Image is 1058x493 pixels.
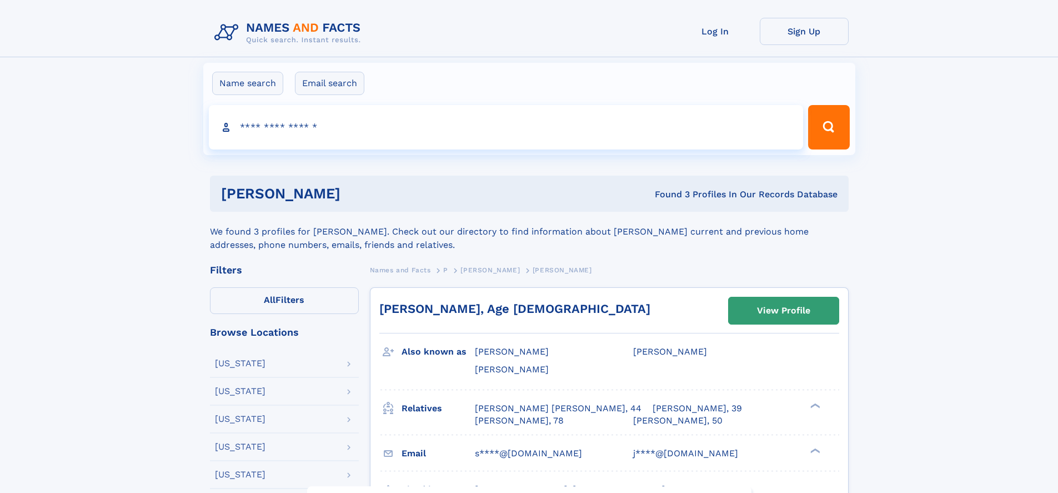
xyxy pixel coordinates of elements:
span: [PERSON_NAME] [475,364,549,375]
div: Browse Locations [210,327,359,337]
label: Email search [295,72,364,95]
a: [PERSON_NAME] [460,263,520,277]
label: Filters [210,287,359,314]
div: Filters [210,265,359,275]
h1: [PERSON_NAME] [221,187,498,201]
span: [PERSON_NAME] [633,346,707,357]
input: search input [209,105,804,150]
a: [PERSON_NAME], 50 [633,415,723,427]
a: [PERSON_NAME] [PERSON_NAME], 44 [475,402,641,415]
div: ❯ [808,402,821,409]
span: All [264,295,275,305]
a: [PERSON_NAME], 78 [475,415,564,427]
div: We found 3 profiles for [PERSON_NAME]. Check out our directory to find information about [PERSON_... [210,212,849,252]
a: [PERSON_NAME], Age [DEMOGRAPHIC_DATA] [379,302,650,316]
div: [US_STATE] [215,442,265,451]
span: [PERSON_NAME] [460,266,520,274]
img: Logo Names and Facts [210,18,370,48]
div: [US_STATE] [215,387,265,396]
h3: Email [402,444,475,463]
span: [PERSON_NAME] [533,266,592,274]
h3: Relatives [402,399,475,418]
span: [PERSON_NAME] [475,346,549,357]
div: [US_STATE] [215,415,265,424]
a: Sign Up [760,18,849,45]
div: ❯ [808,447,821,454]
h3: Also known as [402,342,475,361]
a: P [443,263,448,277]
span: P [443,266,448,274]
button: Search Button [808,105,849,150]
div: View Profile [757,298,810,323]
a: View Profile [729,297,839,324]
a: Names and Facts [370,263,431,277]
label: Name search [212,72,283,95]
div: [US_STATE] [215,470,265,479]
a: Log In [671,18,760,45]
a: [PERSON_NAME], 39 [653,402,742,415]
div: Found 3 Profiles In Our Records Database [498,188,838,201]
div: [US_STATE] [215,359,265,368]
